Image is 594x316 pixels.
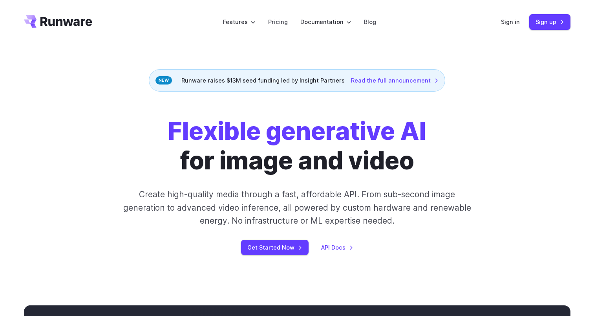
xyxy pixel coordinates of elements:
[364,17,376,26] a: Blog
[168,117,426,175] h1: for image and video
[300,17,351,26] label: Documentation
[223,17,256,26] label: Features
[529,14,570,29] a: Sign up
[268,17,288,26] a: Pricing
[321,243,353,252] a: API Docs
[501,17,520,26] a: Sign in
[241,240,309,255] a: Get Started Now
[351,76,439,85] a: Read the full announcement
[168,116,426,146] strong: Flexible generative AI
[24,15,92,28] a: Go to /
[149,69,445,92] div: Runware raises $13M seed funding led by Insight Partners
[122,188,472,227] p: Create high-quality media through a fast, affordable API. From sub-second image generation to adv...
